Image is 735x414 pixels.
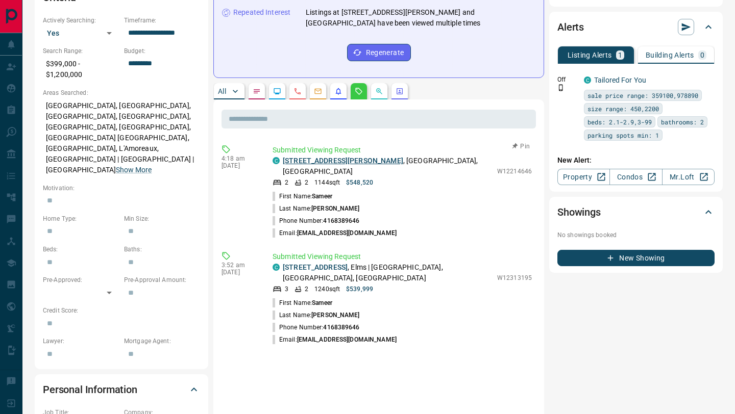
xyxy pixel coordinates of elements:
button: Show More [116,165,152,175]
div: Alerts [557,15,715,39]
p: Credit Score: [43,306,200,315]
p: Off [557,75,578,84]
div: Personal Information [43,377,200,402]
p: , [GEOGRAPHIC_DATA], [GEOGRAPHIC_DATA] [283,156,492,177]
p: Building Alerts [646,51,694,59]
p: 1 [618,51,622,59]
a: Condos [609,169,662,185]
p: Last Name: [273,310,360,320]
p: All [218,88,226,95]
p: Repeated Interest [233,7,290,18]
div: condos.ca [273,264,280,271]
p: 1240 sqft [314,284,340,294]
p: No showings booked [557,230,715,240]
span: beds: 2.1-2.9,3-99 [587,117,652,127]
span: Sameer [312,299,332,306]
p: Phone Number: [273,323,360,332]
p: $548,520 [346,178,373,187]
p: 2 [285,178,288,187]
h2: Showings [557,204,601,220]
p: Min Size: [124,214,200,223]
p: 1144 sqft [314,178,340,187]
span: 4168389646 [323,324,359,331]
svg: Lead Browsing Activity [273,87,281,95]
span: bathrooms: 2 [661,117,704,127]
p: Email: [273,335,397,344]
div: Showings [557,200,715,224]
span: [PERSON_NAME] [311,312,359,319]
div: Yes [43,25,119,41]
span: [PERSON_NAME] [311,205,359,212]
p: [GEOGRAPHIC_DATA], [GEOGRAPHIC_DATA], [GEOGRAPHIC_DATA], [GEOGRAPHIC_DATA], [GEOGRAPHIC_DATA], [G... [43,97,200,178]
p: , Elms | [GEOGRAPHIC_DATA], [GEOGRAPHIC_DATA], [GEOGRAPHIC_DATA] [283,262,492,283]
h2: Personal Information [43,381,137,398]
p: Baths: [124,245,200,254]
p: 2 [305,284,308,294]
p: Phone Number: [273,216,360,225]
p: Submitted Viewing Request [273,251,532,262]
p: W12313195 [497,273,532,282]
p: Search Range: [43,46,119,56]
svg: Requests [355,87,363,95]
p: W12214646 [497,167,532,176]
p: Beds: [43,245,119,254]
a: Tailored For You [594,76,646,84]
a: [STREET_ADDRESS] [283,263,348,271]
button: Regenerate [347,44,411,61]
svg: Notes [253,87,261,95]
p: First Name: [273,298,332,307]
span: parking spots min: 1 [587,130,659,140]
p: Mortgage Agent: [124,337,200,346]
p: New Alert: [557,155,715,166]
p: Pre-Approval Amount: [124,275,200,284]
span: [EMAIL_ADDRESS][DOMAIN_NAME] [297,336,397,343]
div: condos.ca [584,76,591,84]
p: Listings at [STREET_ADDRESS][PERSON_NAME] and [GEOGRAPHIC_DATA] have been viewed multiple times [306,7,535,29]
button: New Showing [557,250,715,266]
svg: Listing Alerts [334,87,342,95]
p: Areas Searched: [43,88,200,97]
svg: Opportunities [375,87,383,95]
p: Actively Searching: [43,16,119,25]
svg: Push Notification Only [557,84,565,91]
p: $399,000 - $1,200,000 [43,56,119,83]
div: condos.ca [273,157,280,164]
a: Property [557,169,610,185]
p: [DATE] [222,162,257,169]
svg: Calls [293,87,302,95]
p: Last Name: [273,204,360,213]
p: 3:52 am [222,262,257,269]
p: Lawyer: [43,337,119,346]
span: sale price range: 359100,978890 [587,90,698,100]
span: Sameer [312,193,332,200]
svg: Emails [314,87,322,95]
p: Submitted Viewing Request [273,145,532,156]
p: First Name: [273,192,332,201]
p: Budget: [124,46,200,56]
p: 2 [305,178,308,187]
p: Listing Alerts [568,51,612,59]
p: 3 [285,284,288,294]
p: Motivation: [43,184,200,193]
p: 0 [700,51,704,59]
button: Pin [506,142,536,151]
p: 4:18 am [222,155,257,162]
p: Email: [273,228,397,238]
p: Timeframe: [124,16,200,25]
span: size range: 450,2200 [587,103,659,114]
a: Mr.Loft [662,169,715,185]
h2: Alerts [557,19,584,35]
svg: Agent Actions [396,87,404,95]
p: [DATE] [222,269,257,276]
p: Home Type: [43,214,119,223]
p: $539,999 [346,284,373,294]
p: Pre-Approved: [43,275,119,284]
a: [STREET_ADDRESS][PERSON_NAME] [283,157,403,165]
span: 4168389646 [323,217,359,224]
span: [EMAIL_ADDRESS][DOMAIN_NAME] [297,229,397,237]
